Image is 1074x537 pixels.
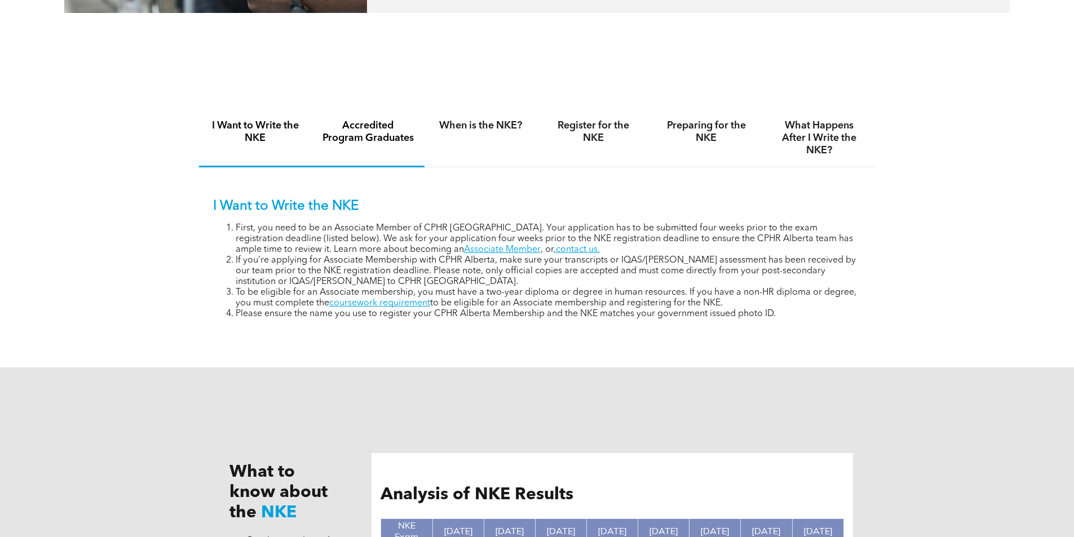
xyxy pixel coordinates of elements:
h4: Accredited Program Graduates [322,119,414,144]
h4: Register for the NKE [547,119,640,144]
h4: Preparing for the NKE [660,119,753,144]
a: coursework requirement [329,299,430,308]
span: NKE [261,504,297,521]
h4: I Want to Write the NKE [209,119,302,144]
li: If you’re applying for Associate Membership with CPHR Alberta, make sure your transcripts or IQAS... [236,255,861,287]
h4: What Happens After I Write the NKE? [773,119,865,157]
p: I Want to Write the NKE [213,198,861,215]
h4: When is the NKE? [435,119,527,132]
li: To be eligible for an Associate membership, you must have a two-year diploma or degree in human r... [236,287,861,309]
li: First, you need to be an Associate Member of CPHR [GEOGRAPHIC_DATA]. Your application has to be s... [236,223,861,255]
span: What to know about the [229,464,328,521]
span: Analysis of NKE Results [381,486,573,503]
li: Please ensure the name you use to register your CPHR Alberta Membership and the NKE matches your ... [236,309,861,319]
a: contact us. [556,245,600,254]
a: Associate Member [464,245,541,254]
